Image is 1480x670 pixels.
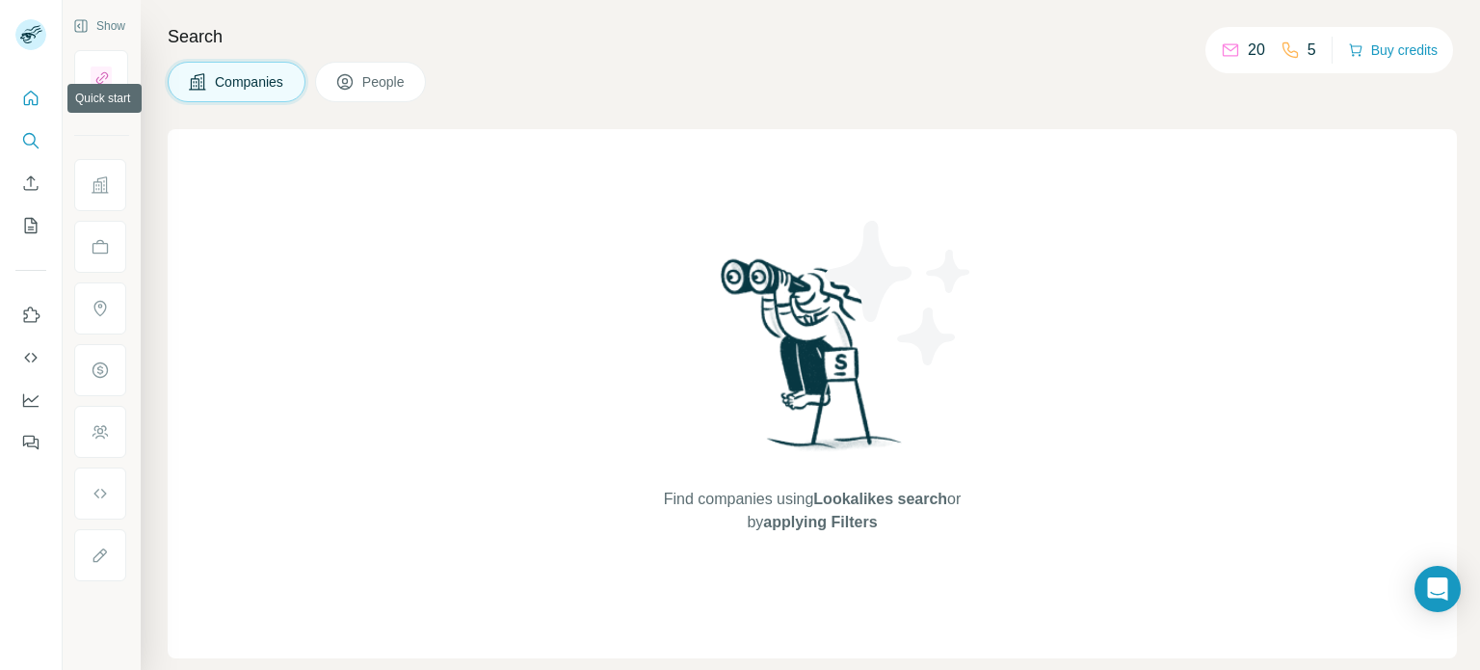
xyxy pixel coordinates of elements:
h4: Search [168,23,1457,50]
span: Lookalikes search [813,491,947,507]
button: Feedback [15,425,46,460]
button: Show [60,12,139,40]
img: Surfe Illustration - Woman searching with binoculars [712,254,912,469]
div: Open Intercom Messenger [1414,566,1461,612]
button: Dashboard [15,383,46,417]
button: My lists [15,208,46,243]
button: Search [15,123,46,158]
button: Use Surfe API [15,340,46,375]
img: Surfe Illustration - Stars [812,206,986,380]
span: Find companies using or by [658,488,966,534]
span: People [362,72,407,92]
p: 5 [1308,39,1316,62]
span: Companies [215,72,285,92]
span: applying Filters [763,514,877,530]
button: Enrich CSV [15,166,46,201]
p: 20 [1248,39,1265,62]
button: Use Surfe on LinkedIn [15,298,46,333]
button: Quick start [15,81,46,116]
button: Buy credits [1348,37,1438,64]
